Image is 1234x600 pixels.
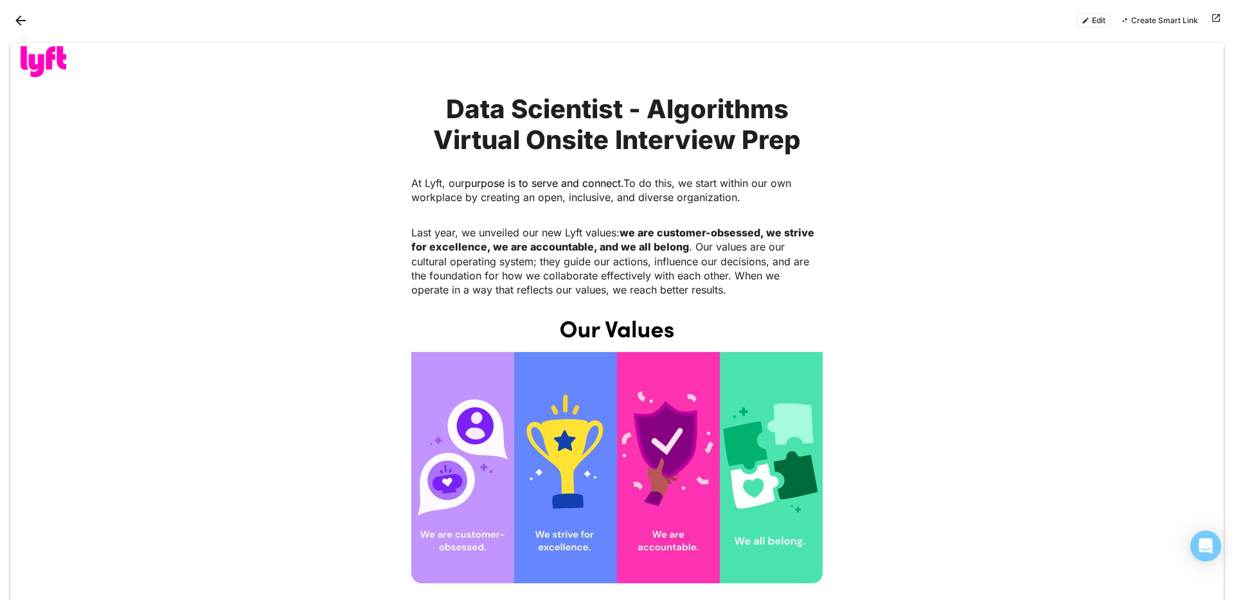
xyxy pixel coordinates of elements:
span: To do this, we start within our own workplace by creating an open, inclusive, and diverse organiz... [411,177,794,204]
span: At Lyft, our [411,177,465,190]
strong: Data Scientist - Algorithms [446,93,789,125]
span: Last year, we unveiled our new Lyft values: [411,226,620,239]
span: purpose is to serve and connect. [465,177,623,190]
button: Edit [1077,13,1111,28]
strong: Interview Prep [615,124,801,155]
button: Back [10,10,31,31]
button: Create Smart Link [1116,13,1203,28]
strong: Virtual Onsite [433,124,609,155]
img: Lyft logo [21,46,66,77]
div: Open Intercom Messenger [1190,531,1221,561]
strong: we are customer-obsessed, we strive for excellence, we are accountable, and we all belong [411,226,817,253]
